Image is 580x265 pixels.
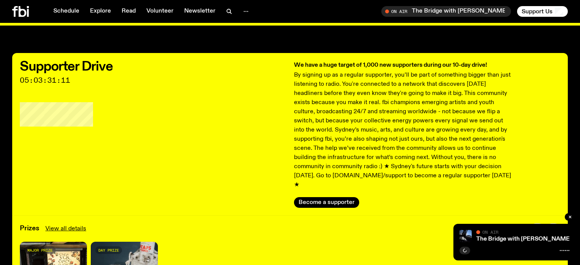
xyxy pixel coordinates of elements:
[517,6,568,17] button: Support Us
[85,6,116,17] a: Explore
[117,6,140,17] a: Read
[45,224,86,233] a: View all details
[20,61,286,73] h2: Supporter Drive
[180,6,220,17] a: Newsletter
[27,248,53,252] span: major prize
[294,71,514,190] p: By signing up as a regular supporter, you’ll be part of something bigger than just listening to r...
[482,230,498,234] span: On Air
[522,8,553,15] span: Support Us
[381,6,511,17] button: On AirThe Bridge with [PERSON_NAME]
[460,230,472,242] img: People climb Sydney's Harbour Bridge
[294,197,359,208] button: Become a supporter
[20,77,286,84] span: 05:03:31:11
[142,6,178,17] a: Volunteer
[98,248,119,252] span: day prize
[49,6,84,17] a: Schedule
[294,61,514,70] h3: We have a huge target of 1,000 new supporters during our 10-day drive!
[476,236,572,242] a: The Bridge with [PERSON_NAME]
[20,225,39,232] h3: Prizes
